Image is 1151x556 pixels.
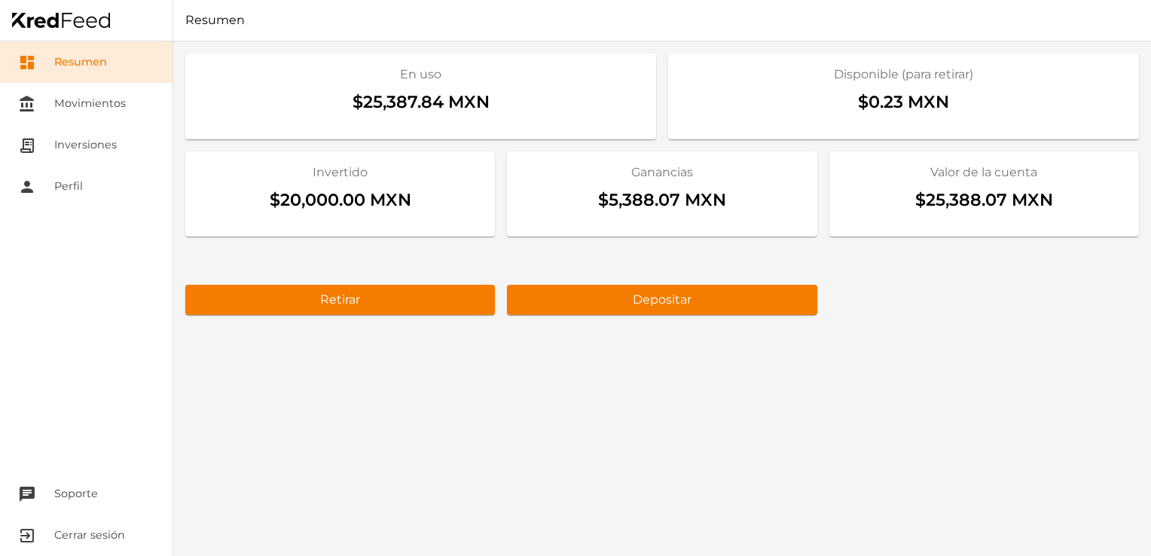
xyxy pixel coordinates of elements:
[197,66,644,84] h2: En uso
[12,13,110,28] img: Home
[680,66,1127,84] h2: Disponible (para retirar)
[519,182,804,225] div: $5,388.07 MXN
[841,182,1127,225] div: $25,388.07 MXN
[185,285,495,315] button: Retirar
[197,84,644,127] div: $25,387.84 MXN
[18,95,36,113] i: account_balance
[18,527,36,545] i: exit_to_app
[18,53,36,72] i: dashboard
[197,182,483,225] div: $20,000.00 MXN
[680,84,1127,127] div: $0.23 MXN
[18,136,36,154] i: receipt_long
[841,163,1127,182] h2: Valor de la cuenta
[197,163,483,182] h2: Invertido
[18,178,36,196] i: person
[173,11,1151,29] h1: Resumen
[18,485,36,503] i: chat
[507,285,817,315] button: Depositar
[519,163,804,182] h2: Ganancias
